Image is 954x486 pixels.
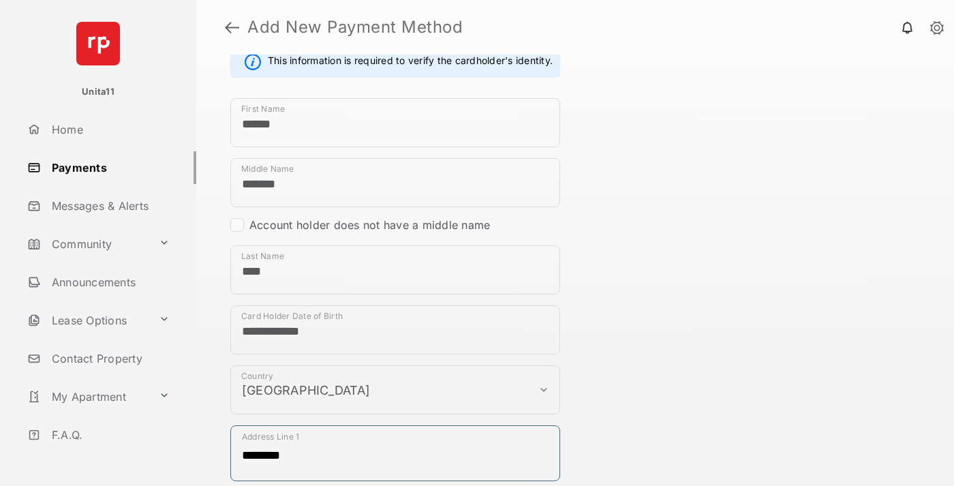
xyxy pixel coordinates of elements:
a: Contact Property [22,342,196,375]
a: F.A.Q. [22,419,196,451]
span: This information is required to verify the cardholder's identity. [268,54,553,70]
p: Unita11 [82,85,114,99]
img: svg+xml;base64,PHN2ZyB4bWxucz0iaHR0cDovL3d3dy53My5vcmcvMjAwMC9zdmciIHdpZHRoPSI2NCIgaGVpZ2h0PSI2NC... [76,22,120,65]
div: payment_method_screening[postal_addresses][country] [230,365,560,414]
a: Announcements [22,266,196,299]
a: Community [22,228,153,260]
div: payment_method_screening[postal_addresses][addressLine1] [230,425,560,481]
a: My Apartment [22,380,153,413]
a: Messages & Alerts [22,189,196,222]
a: Payments [22,151,196,184]
a: Home [22,113,196,146]
a: Lease Options [22,304,153,337]
label: Account holder does not have a middle name [249,218,490,232]
strong: Add New Payment Method [247,19,463,35]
